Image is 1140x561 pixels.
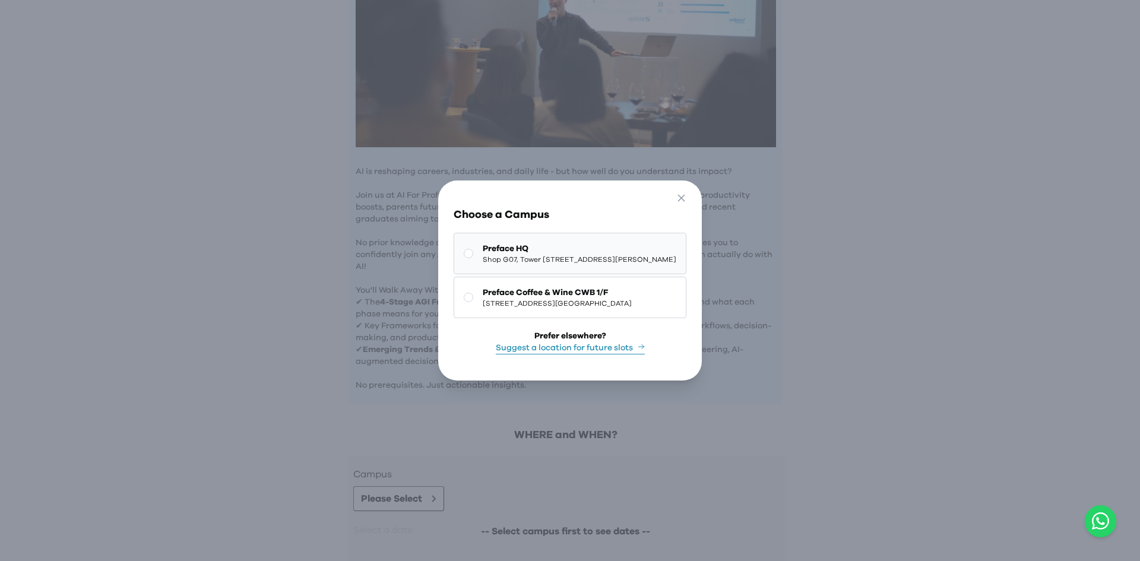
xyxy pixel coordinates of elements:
button: Preface HQShop G07, Tower [STREET_ADDRESS][PERSON_NAME] [454,233,686,274]
h3: Choose a Campus [454,207,686,223]
span: [STREET_ADDRESS][GEOGRAPHIC_DATA] [483,299,632,308]
span: Preface Coffee & Wine CWB 1/F [483,287,632,299]
span: Preface HQ [483,243,676,255]
span: Shop G07, Tower [STREET_ADDRESS][PERSON_NAME] [483,255,676,264]
button: Suggest a location for future slots [496,342,645,354]
div: Prefer elsewhere? [534,330,606,342]
button: Preface Coffee & Wine CWB 1/F[STREET_ADDRESS][GEOGRAPHIC_DATA] [454,277,686,318]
